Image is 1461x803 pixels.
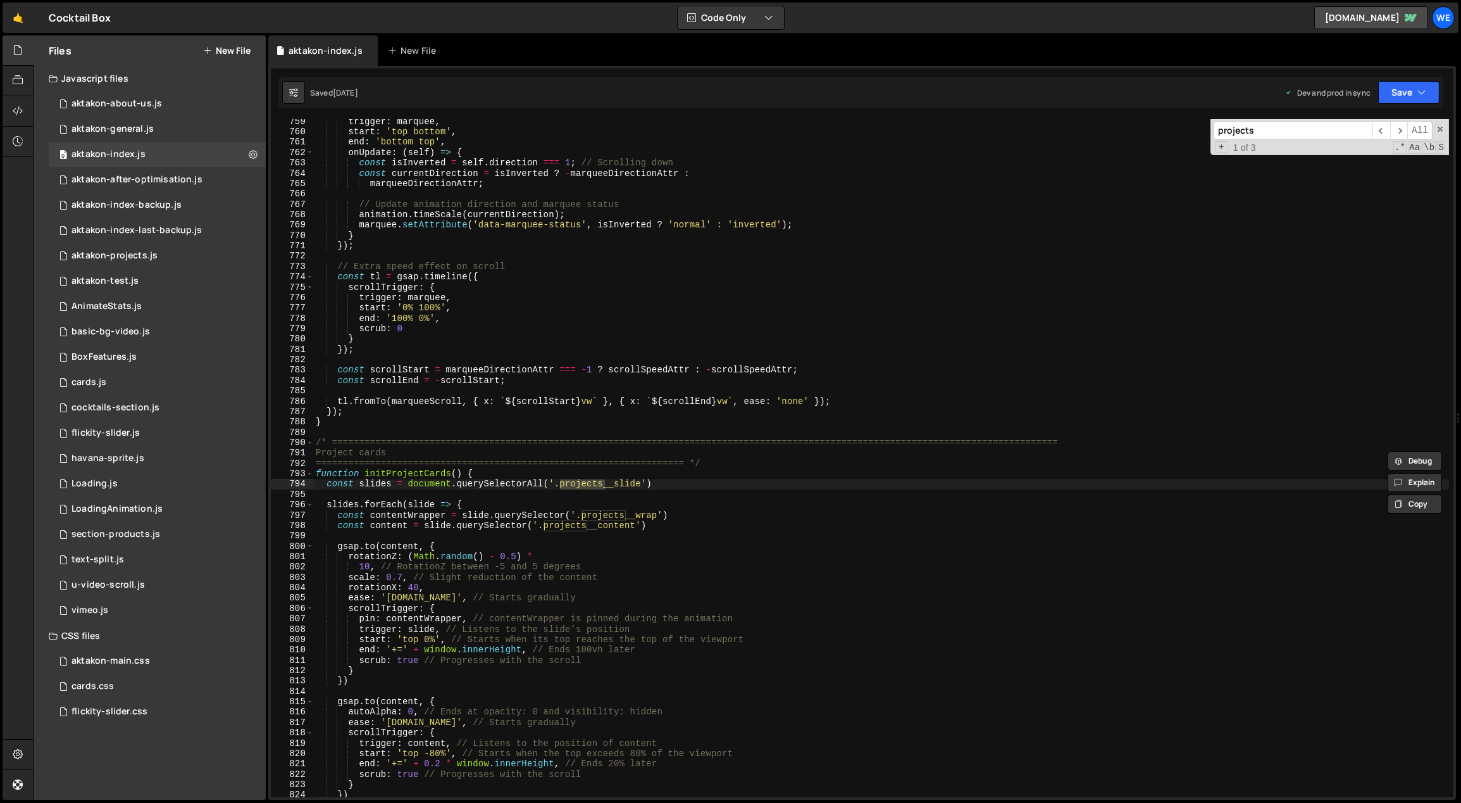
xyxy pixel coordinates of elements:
div: 788 [271,417,314,427]
div: 799 [271,531,314,541]
div: 12094/35475.css [49,699,266,724]
button: Save [1378,81,1439,104]
div: 12094/44999.js [49,218,266,243]
div: Javascript files [34,66,266,91]
div: 804 [271,583,314,593]
div: 12094/41439.js [49,547,266,572]
div: 763 [271,158,314,168]
div: 12094/46147.js [49,167,266,193]
div: 821 [271,759,314,769]
div: 809 [271,635,314,645]
div: text-split.js [71,554,124,566]
div: 783 [271,365,314,375]
div: flickity-slider.js [71,427,140,439]
span: ​ [1390,122,1408,140]
div: basic-bg-video.js [71,326,150,338]
div: 770 [271,231,314,241]
div: 792 [271,458,314,469]
div: Loading.js [71,478,118,490]
div: 761 [271,137,314,147]
div: 12094/43205.css [49,648,266,674]
div: 814 [271,686,314,697]
div: 815 [271,697,314,707]
div: 12094/29507.js [49,598,266,623]
div: 12094/34884.js [49,471,266,496]
div: aktakon-test.js [71,275,139,287]
div: 12094/41429.js [49,572,266,598]
div: 816 [271,707,314,717]
div: 812 [271,666,314,676]
div: 798 [271,521,314,531]
div: section-products.js [71,529,160,540]
div: CSS files [34,623,266,648]
div: 790 [271,438,314,448]
div: 786 [271,396,314,407]
div: 12094/34793.js [49,370,266,395]
div: 12094/44389.js [49,243,266,269]
div: vimeo.js [71,605,108,616]
div: 795 [271,490,314,500]
input: Search for [1214,122,1372,140]
div: 12094/45380.js [49,117,266,142]
h2: Files [49,44,71,58]
div: 760 [271,127,314,137]
div: 12094/44174.js [49,193,266,218]
span: RegExp Search [1393,141,1407,154]
div: 764 [271,168,314,179]
div: aktakon-about-us.js [71,98,162,110]
div: 787 [271,407,314,417]
div: Dev and prod in sync [1284,87,1371,98]
div: 768 [271,210,314,220]
div: aktakon-index.js [71,149,146,160]
div: 820 [271,749,314,759]
div: 12094/34666.css [49,674,266,699]
span: 1 of 3 [1228,142,1261,153]
div: LoadingAnimation.js [71,503,163,515]
div: aktakon-index-last-backup.js [71,225,202,236]
span: ​ [1372,122,1390,140]
div: 813 [271,676,314,686]
span: Alt-Enter [1407,122,1433,140]
a: 🤙 [3,3,34,33]
div: 784 [271,376,314,386]
div: 12094/36058.js [49,319,266,345]
div: 782 [271,355,314,365]
div: 794 [271,479,314,489]
span: Whole Word Search [1422,141,1436,154]
div: 800 [271,541,314,552]
div: 12094/45381.js [49,269,266,294]
a: We [1432,6,1455,29]
span: Toggle Replace mode [1215,141,1228,153]
div: 810 [271,645,314,655]
div: aktakon-after-optimisation.js [71,174,202,186]
div: 776 [271,293,314,303]
div: Saved [310,87,358,98]
div: AnimateStats.js [71,301,142,312]
div: 789 [271,427,314,438]
div: 12094/43364.js [49,142,266,167]
button: Copy [1388,495,1442,514]
div: u-video-scroll.js [71,579,145,591]
div: 805 [271,593,314,603]
div: BoxFeatures.js [71,351,137,363]
div: cards.js [71,377,106,388]
div: 12094/44521.js [49,91,266,117]
div: 807 [271,614,314,624]
div: 781 [271,345,314,355]
div: 824 [271,790,314,800]
div: aktakon-index.js [289,44,363,57]
div: 780 [271,334,314,344]
div: havana-sprite.js [71,453,144,464]
div: 779 [271,324,314,334]
div: cards.css [71,681,114,692]
a: [DOMAIN_NAME] [1314,6,1428,29]
div: 811 [271,655,314,666]
div: 817 [271,718,314,728]
div: aktakon-general.js [71,123,154,135]
div: 12094/30492.js [49,496,266,522]
div: 819 [271,738,314,749]
div: 12094/30497.js [49,345,266,370]
div: 803 [271,572,314,583]
button: New File [203,46,251,56]
div: 771 [271,241,314,251]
